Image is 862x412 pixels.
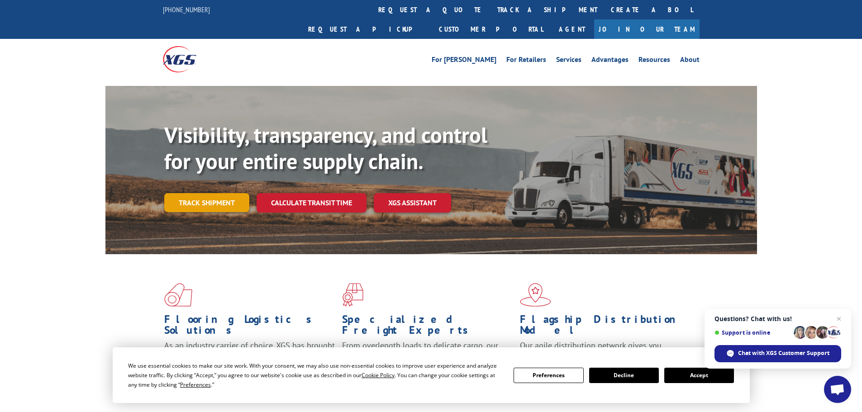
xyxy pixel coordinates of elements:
a: For [PERSON_NAME] [432,56,496,66]
h1: Flagship Distribution Model [520,314,691,340]
a: Request a pickup [301,19,432,39]
p: From overlength loads to delicate cargo, our experienced staff knows the best way to move your fr... [342,340,513,380]
b: Visibility, transparency, and control for your entire supply chain. [164,121,487,175]
a: Track shipment [164,193,249,212]
div: We use essential cookies to make our site work. With your consent, we may also use non-essential ... [128,361,503,389]
span: Questions? Chat with us! [714,315,841,322]
a: XGS ASSISTANT [374,193,451,213]
h1: Flooring Logistics Solutions [164,314,335,340]
img: xgs-icon-total-supply-chain-intelligence-red [164,283,192,307]
a: Join Our Team [594,19,700,39]
img: xgs-icon-focused-on-flooring-red [342,283,363,307]
span: Support is online [714,329,791,336]
div: Cookie Consent Prompt [113,347,750,403]
img: xgs-icon-flagship-distribution-model-red [520,283,551,307]
a: Advantages [591,56,629,66]
button: Decline [589,368,659,383]
button: Preferences [514,368,583,383]
a: [PHONE_NUMBER] [163,5,210,14]
a: Agent [550,19,594,39]
div: Chat with XGS Customer Support [714,345,841,362]
span: Our agile distribution network gives you nationwide inventory management on demand. [520,340,686,361]
h1: Specialized Freight Experts [342,314,513,340]
a: For Retailers [506,56,546,66]
span: Close chat [833,313,844,324]
a: Calculate transit time [257,193,367,213]
span: Cookie Policy [362,371,395,379]
a: Customer Portal [432,19,550,39]
a: Resources [638,56,670,66]
span: Preferences [180,381,211,388]
a: Services [556,56,581,66]
span: As an industry carrier of choice, XGS has brought innovation and dedication to flooring logistics... [164,340,335,372]
a: About [680,56,700,66]
span: Chat with XGS Customer Support [738,349,829,357]
div: Open chat [824,376,851,403]
button: Accept [664,368,734,383]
